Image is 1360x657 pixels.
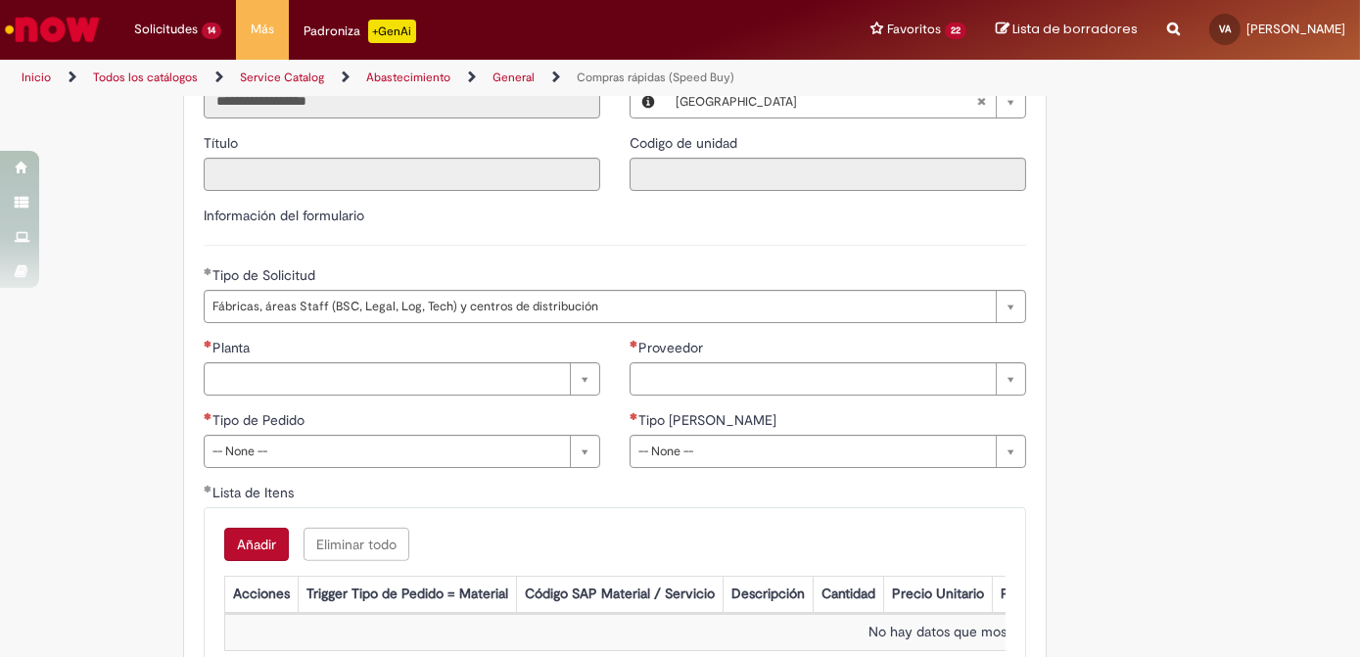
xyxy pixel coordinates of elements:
[212,484,298,501] span: Lista de Itens
[251,20,274,39] span: Más
[366,70,450,85] a: Abastecimiento
[630,133,741,153] label: Solo lectura: Codigo de unidad
[240,70,324,85] a: Service Catalog
[299,576,517,612] th: Trigger Tipo de Pedido = Material
[638,411,780,429] span: Tipo [PERSON_NAME]
[630,134,741,152] span: Solo lectura: Codigo de unidad
[1246,21,1345,37] span: [PERSON_NAME]
[204,158,600,191] input: Título
[966,86,996,117] abbr: Borrar campo Ubicación
[996,21,1138,39] a: Lista de borradores
[724,576,814,612] th: Descripción
[630,340,638,348] span: Obligatorios
[631,86,666,117] button: Ubicación, Vista previa de este registro Bolivia
[630,412,638,420] span: Obligatorios
[22,70,51,85] a: Inicio
[676,86,976,117] span: [GEOGRAPHIC_DATA]
[212,411,308,429] span: Tipo de Pedido
[204,412,212,420] span: Obligatorios
[204,85,600,118] input: Correo electrónico
[492,70,535,85] a: General
[630,362,1026,396] a: Borrar campo Proveedor
[517,576,724,612] th: Código SAP Material / Servicio
[202,23,221,39] span: 14
[993,576,1136,612] th: Precio Total Moneda
[15,60,892,96] ul: Rutas de acceso a la página
[630,158,1026,191] input: Codigo de unidad
[212,291,986,322] span: Fábricas, áreas Staff (BSC, Legal, Log, Tech) y centros de distribución
[304,20,416,43] div: Padroniza
[212,266,319,284] span: Tipo de Solicitud
[884,576,993,612] th: Precio Unitario
[368,20,416,43] p: +GenAi
[577,70,734,85] a: Compras rápidas (Speed Buy)
[204,485,212,493] span: Cumplimentación obligatoria
[225,576,299,612] th: Acciones
[814,576,884,612] th: Cantidad
[638,339,707,356] span: Proveedor
[134,20,198,39] span: Solicitudes
[204,267,212,275] span: Cumplimentación obligatoria
[204,362,600,396] a: Borrar campo Planta
[2,10,103,49] img: ServiceNow
[887,20,941,39] span: Favoritos
[1012,20,1138,38] span: Lista de borradores
[93,70,198,85] a: Todos los catálogos
[638,436,986,467] span: -- None --
[212,436,560,467] span: -- None --
[1219,23,1231,35] span: VA
[204,207,364,224] label: Información del formulario
[945,23,966,39] span: 22
[204,133,242,153] label: Solo lectura: Título
[666,86,1025,117] a: [GEOGRAPHIC_DATA]Borrar campo Ubicación
[224,528,289,561] button: Añadir una fila para Lista de Itens
[212,339,254,356] span: Planta
[204,134,242,152] span: Solo lectura: Título
[204,340,212,348] span: Obligatorios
